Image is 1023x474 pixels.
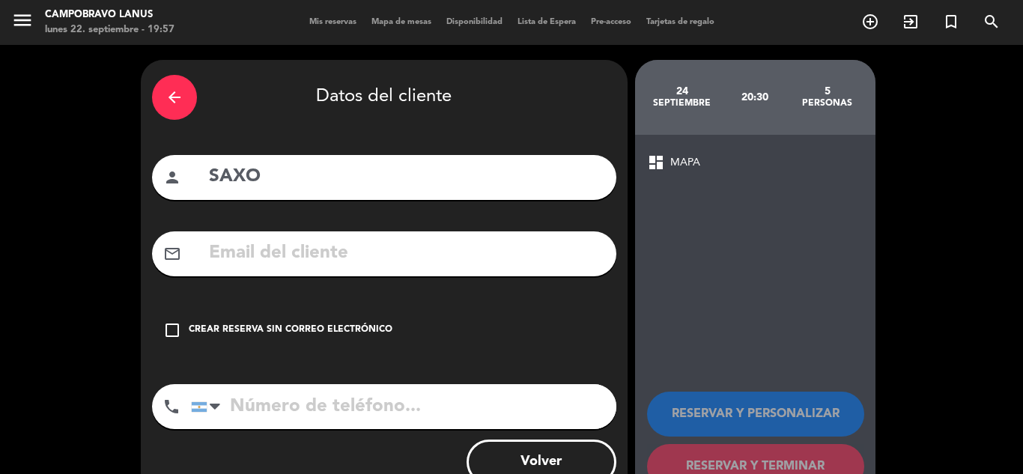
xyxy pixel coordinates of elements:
[902,13,920,31] i: exit_to_app
[983,13,1001,31] i: search
[207,162,605,192] input: Nombre del cliente
[583,18,639,26] span: Pre-acceso
[163,398,180,416] i: phone
[670,154,700,171] span: MAPA
[791,97,863,109] div: personas
[166,88,183,106] i: arrow_back
[647,154,665,171] span: dashboard
[942,13,960,31] i: turned_in_not
[152,71,616,124] div: Datos del cliente
[11,9,34,31] i: menu
[639,18,722,26] span: Tarjetas de regalo
[646,97,719,109] div: septiembre
[439,18,510,26] span: Disponibilidad
[647,392,864,437] button: RESERVAR Y PERSONALIZAR
[302,18,364,26] span: Mis reservas
[163,168,181,186] i: person
[45,7,174,22] div: CAMPOBRAVO Lanus
[646,85,719,97] div: 24
[163,245,181,263] i: mail_outline
[11,9,34,37] button: menu
[45,22,174,37] div: lunes 22. septiembre - 19:57
[718,71,791,124] div: 20:30
[189,323,392,338] div: Crear reserva sin correo electrónico
[163,321,181,339] i: check_box_outline_blank
[791,85,863,97] div: 5
[207,238,605,269] input: Email del cliente
[364,18,439,26] span: Mapa de mesas
[192,385,226,428] div: Argentina: +54
[191,384,616,429] input: Número de teléfono...
[861,13,879,31] i: add_circle_outline
[510,18,583,26] span: Lista de Espera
